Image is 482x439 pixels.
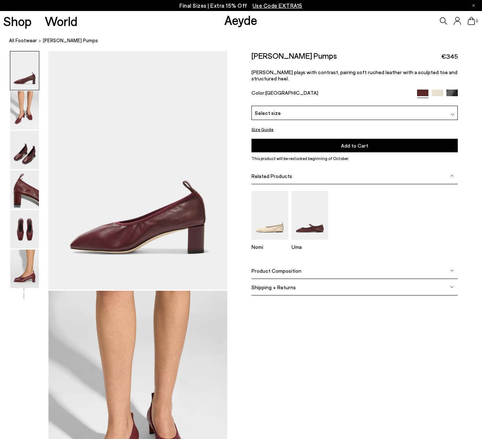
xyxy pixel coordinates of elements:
[251,268,301,274] span: Product Composition
[450,174,454,178] img: svg%3E
[265,90,318,96] span: [GEOGRAPHIC_DATA]
[251,235,288,250] a: Nomi Ruched Flats Nomi
[291,235,328,250] a: Uma Mary-Jane Flats Uma
[251,244,288,250] p: Nomi
[341,142,368,149] span: Add to Cart
[451,113,454,116] img: svg%3E
[10,91,39,130] img: Narissa Ruched Pumps - Image 2
[251,125,273,134] button: Size Guide
[475,19,479,23] span: 0
[180,1,302,10] p: Final Sizes | Extra 15% Off
[468,17,475,25] a: 0
[10,131,39,169] img: Narissa Ruched Pumps - Image 3
[224,12,257,28] a: Aeyde
[291,191,328,240] img: Uma Mary-Jane Flats
[450,285,454,289] img: svg%3E
[10,51,39,90] img: Narissa Ruched Pumps - Image 1
[9,31,482,51] nav: breadcrumb
[291,244,328,250] p: Uma
[10,250,39,288] img: Narissa Ruched Pumps - Image 6
[251,191,288,240] img: Nomi Ruched Flats
[10,170,39,209] img: Narissa Ruched Pumps - Image 4
[251,284,296,290] span: Shipping + Returns
[251,69,458,81] p: [PERSON_NAME] plays with contrast, pairing soft ruched leather with a sculpted toe and structured...
[255,109,281,117] span: Select size
[251,173,292,179] span: Related Products
[251,155,458,162] p: This product will be restocked beginning of October.
[9,37,37,44] a: All Footwear
[45,15,77,28] a: World
[441,52,458,61] span: €345
[10,210,39,248] img: Narissa Ruched Pumps - Image 5
[251,139,458,152] button: Add to Cart
[3,15,32,28] a: Shop
[253,2,302,9] span: Navigate to /collections/ss25-final-sizes
[450,269,454,272] img: svg%3E
[251,51,337,60] h2: [PERSON_NAME] Pumps
[251,90,410,98] div: Color:
[43,37,98,44] span: [PERSON_NAME] Pumps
